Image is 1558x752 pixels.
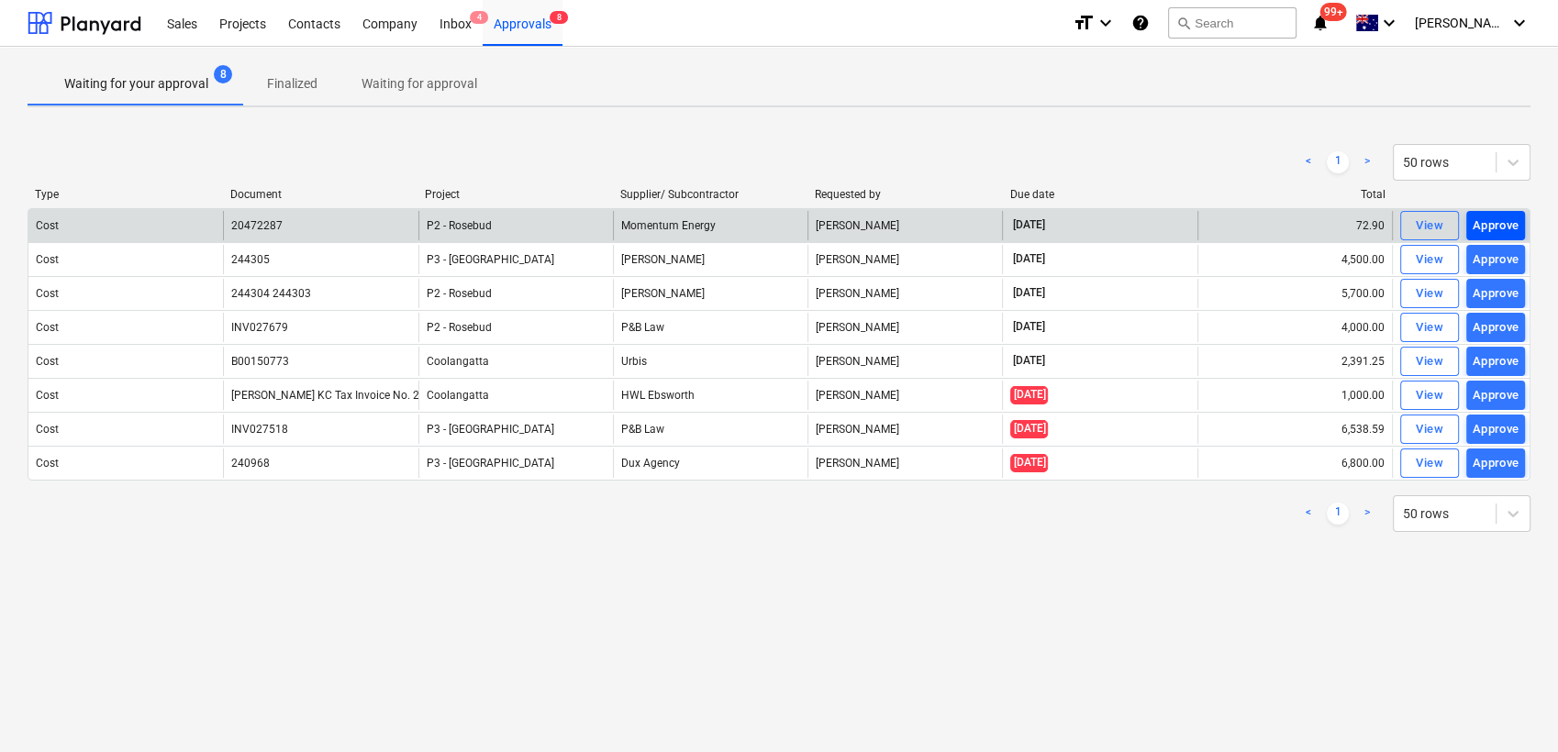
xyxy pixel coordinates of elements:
span: [DATE] [1010,353,1046,369]
div: View [1416,317,1443,338]
div: Type [35,188,216,201]
div: Cost [36,355,59,368]
span: search [1176,16,1191,30]
div: View [1416,453,1443,474]
div: View [1416,216,1443,237]
i: keyboard_arrow_down [1095,12,1117,34]
div: 72.90 [1197,211,1392,240]
div: Requested by [815,188,996,201]
div: INV027679 [231,321,288,334]
div: Approve [1473,283,1519,304]
button: View [1400,279,1459,308]
span: P2 - Rosebud [427,287,492,300]
span: P3 - Thomastown [427,253,554,266]
div: View [1416,419,1443,440]
span: [DATE] [1010,319,1046,335]
p: Waiting for approval [362,74,477,94]
div: View [1416,385,1443,406]
div: 2,391.25 [1197,347,1392,376]
div: [PERSON_NAME] [807,245,1002,274]
span: [DATE] [1010,386,1048,404]
button: Approve [1466,313,1525,342]
i: keyboard_arrow_down [1378,12,1400,34]
button: View [1400,381,1459,410]
div: Cost [36,287,59,300]
div: Cost [36,321,59,334]
div: [PERSON_NAME] [613,245,807,274]
div: Approve [1473,453,1519,474]
div: 6,800.00 [1197,448,1392,478]
div: [PERSON_NAME] [613,279,807,308]
div: Approve [1473,249,1519,271]
a: Next page [1356,151,1378,173]
div: Momentum Energy [613,211,807,240]
i: keyboard_arrow_down [1508,12,1530,34]
div: [PERSON_NAME] [807,313,1002,342]
button: View [1400,245,1459,274]
div: [PERSON_NAME] [807,279,1002,308]
div: 4,000.00 [1197,313,1392,342]
span: [PERSON_NAME] [1415,16,1507,30]
div: Cost [36,423,59,436]
span: P2 - Rosebud [427,219,492,232]
span: [DATE] [1010,420,1048,437]
div: Approve [1473,351,1519,372]
div: [PERSON_NAME] [807,211,1002,240]
div: Approve [1473,317,1519,338]
button: View [1400,415,1459,444]
span: 8 [550,11,568,24]
div: Dux Agency [613,448,807,478]
span: [DATE] [1010,217,1046,233]
button: Approve [1466,245,1525,274]
p: Waiting for your approval [64,74,208,94]
a: Page 1 is your current page [1327,151,1349,173]
p: Finalized [267,74,317,94]
button: View [1400,448,1459,478]
div: P&B Law [613,313,807,342]
div: 244304 244303 [231,287,311,300]
span: P3 - Thomastown [427,423,554,436]
button: Approve [1466,448,1525,478]
div: Cost [36,457,59,470]
div: [PERSON_NAME] [807,347,1002,376]
button: Approve [1466,347,1525,376]
button: Approve [1466,381,1525,410]
i: Knowledge base [1131,12,1150,34]
div: 6,538.59 [1197,415,1392,444]
span: 99+ [1320,3,1347,21]
div: View [1416,283,1443,304]
a: Page 1 is your current page [1327,503,1349,525]
div: 4,500.00 [1197,245,1392,274]
div: Cost [36,219,59,232]
div: Total [1205,188,1386,201]
div: HWL Ebsworth [613,381,807,410]
i: format_size [1073,12,1095,34]
div: INV027518 [231,423,288,436]
div: B00150773 [231,355,289,368]
a: Previous page [1297,151,1319,173]
span: Coolangatta [427,389,489,402]
a: Next page [1356,503,1378,525]
div: View [1416,351,1443,372]
div: 20472287 [231,219,283,232]
div: [PERSON_NAME] [807,448,1002,478]
div: Approve [1473,216,1519,237]
iframe: Chat Widget [1466,664,1558,752]
div: 1,000.00 [1197,381,1392,410]
button: Search [1168,7,1296,39]
a: Previous page [1297,503,1319,525]
div: Approve [1473,419,1519,440]
span: 8 [214,65,232,83]
div: Document [230,188,411,201]
button: Approve [1466,279,1525,308]
div: Due date [1010,188,1191,201]
div: View [1416,249,1443,271]
span: [DATE] [1010,251,1046,267]
div: Project [425,188,606,201]
i: notifications [1311,12,1330,34]
button: Approve [1466,211,1525,240]
div: Urbis [613,347,807,376]
span: Coolangatta [427,355,489,368]
span: P2 - Rosebud [427,321,492,334]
